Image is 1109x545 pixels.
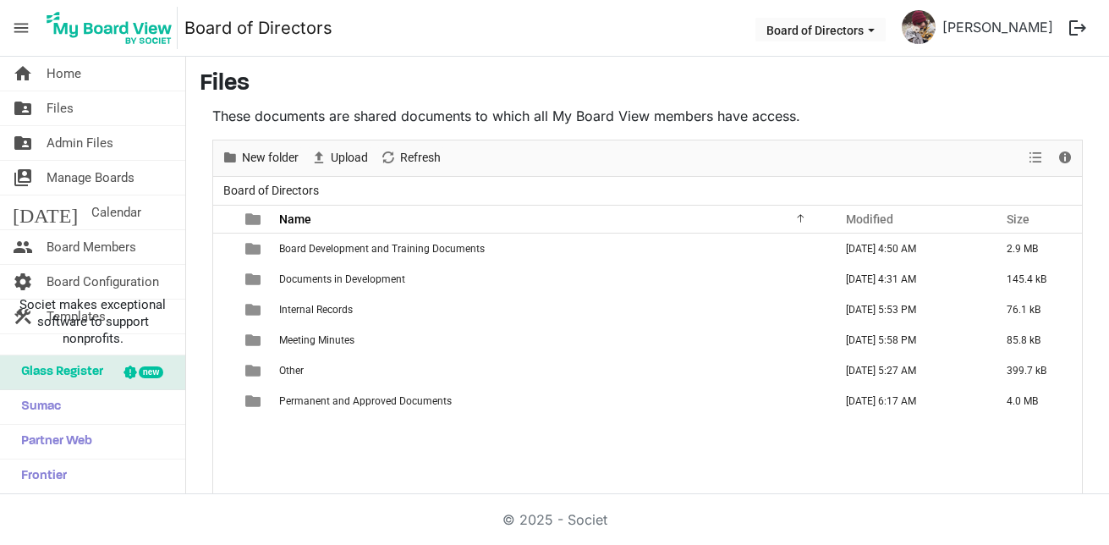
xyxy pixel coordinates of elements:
span: Refresh [398,147,442,168]
span: Files [47,91,74,125]
td: Documents in Development is template cell column header Name [274,264,828,295]
div: View [1022,140,1051,176]
td: Other is template cell column header Name [274,355,828,386]
span: menu [5,12,37,44]
span: Modified [846,212,893,226]
span: home [13,57,33,91]
span: Glass Register [13,355,103,389]
span: Manage Boards [47,161,135,195]
td: Internal Records is template cell column header Name [274,295,828,325]
span: folder_shared [13,126,33,160]
td: August 27, 2025 5:58 PM column header Modified [828,325,989,355]
span: Sumac [13,390,61,424]
td: Board Development and Training Documents is template cell column header Name [274,234,828,264]
span: Admin Files [47,126,113,160]
span: Upload [329,147,370,168]
td: 145.4 kB is template cell column header Size [989,264,1082,295]
img: a6ah0srXjuZ-12Q8q2R8a_YFlpLfa_R6DrblpP7LWhseZaehaIZtCsKbqyqjCVmcIyzz-CnSwFS6VEpFR7BkWg_thumb.png [902,10,936,44]
span: New folder [240,147,300,168]
button: New folder [219,147,302,168]
a: Board of Directors [184,11,332,45]
a: [PERSON_NAME] [936,10,1060,44]
td: August 08, 2025 4:31 AM column header Modified [828,264,989,295]
span: Board Development and Training Documents [279,243,485,255]
div: new [139,366,163,378]
button: View dropdownbutton [1025,147,1046,168]
span: Permanent and Approved Documents [279,395,452,407]
td: is template cell column header type [235,264,274,295]
span: Name [279,212,311,226]
span: Partner Web [13,425,92,459]
p: These documents are shared documents to which all My Board View members have access. [212,106,1083,126]
button: Details [1054,147,1077,168]
div: Upload [305,140,374,176]
span: settings [13,265,33,299]
span: Home [47,57,81,91]
td: Permanent and Approved Documents is template cell column header Name [274,386,828,416]
h3: Files [200,70,1095,99]
td: is template cell column header type [235,234,274,264]
a: My Board View Logo [41,7,184,49]
a: © 2025 - Societ [502,511,607,528]
div: Details [1051,140,1079,176]
td: 76.1 kB is template cell column header Size [989,295,1082,325]
td: September 09, 2025 6:17 AM column header Modified [828,386,989,416]
button: Upload [308,147,371,168]
td: checkbox [213,234,235,264]
td: 2.9 MB is template cell column header Size [989,234,1082,264]
td: checkbox [213,264,235,295]
td: is template cell column header type [235,295,274,325]
td: checkbox [213,325,235,355]
td: August 08, 2025 5:27 AM column header Modified [828,355,989,386]
span: Calendar [91,195,141,229]
td: August 27, 2025 5:53 PM column header Modified [828,295,989,325]
button: Board of Directors dropdownbutton [755,18,886,41]
td: checkbox [213,386,235,416]
span: Internal Records [279,304,353,316]
span: switch_account [13,161,33,195]
span: Board of Directors [220,180,322,201]
span: people [13,230,33,264]
button: logout [1060,10,1095,46]
button: Refresh [377,147,444,168]
td: 85.8 kB is template cell column header Size [989,325,1082,355]
span: folder_shared [13,91,33,125]
span: Other [279,365,304,377]
td: 399.7 kB is template cell column header Size [989,355,1082,386]
td: checkbox [213,295,235,325]
td: September 09, 2025 4:50 AM column header Modified [828,234,989,264]
span: Size [1007,212,1029,226]
span: Board Members [47,230,136,264]
div: Refresh [374,140,447,176]
td: checkbox [213,355,235,386]
div: New folder [216,140,305,176]
td: Meeting Minutes is template cell column header Name [274,325,828,355]
span: Frontier [13,460,67,493]
td: is template cell column header type [235,386,274,416]
span: Meeting Minutes [279,334,354,346]
span: [DATE] [13,195,78,229]
img: My Board View Logo [41,7,178,49]
span: Board Configuration [47,265,159,299]
td: is template cell column header type [235,355,274,386]
span: Societ makes exceptional software to support nonprofits. [8,296,178,347]
td: is template cell column header type [235,325,274,355]
span: Documents in Development [279,273,405,285]
td: 4.0 MB is template cell column header Size [989,386,1082,416]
